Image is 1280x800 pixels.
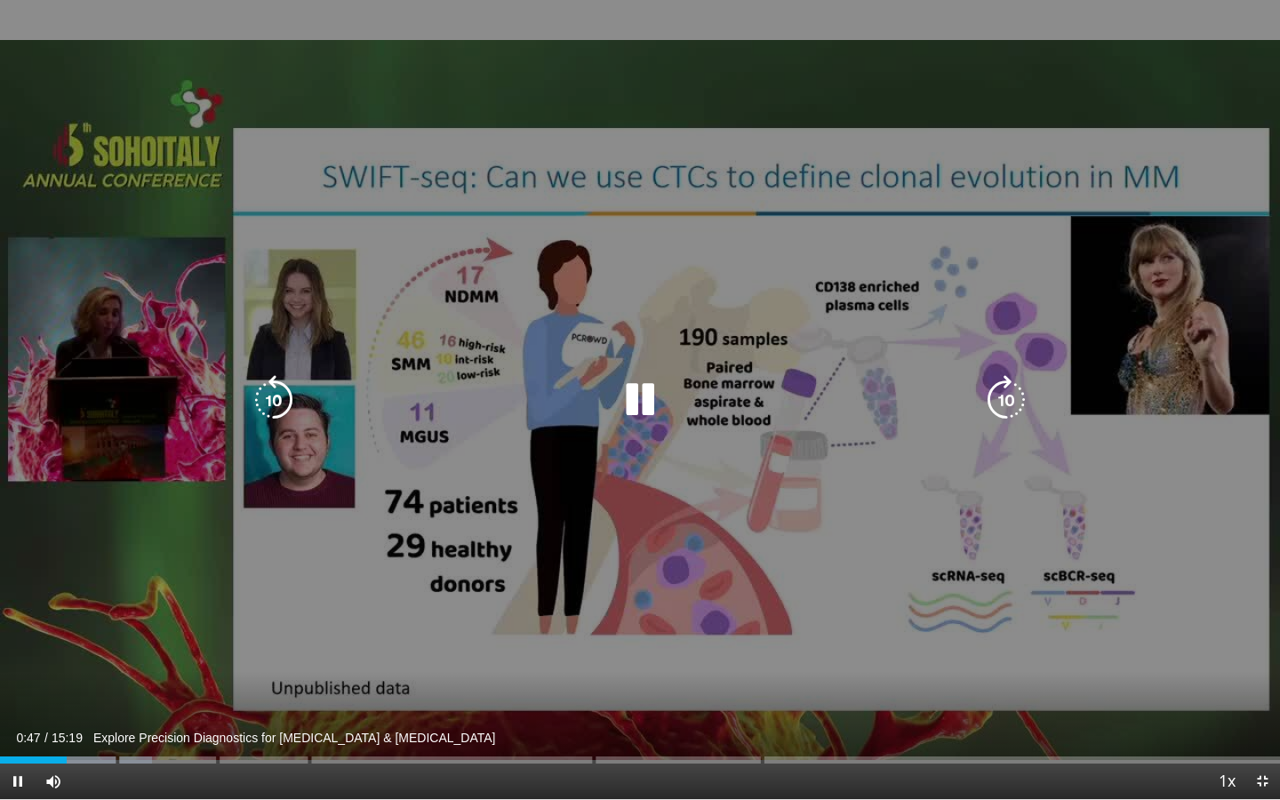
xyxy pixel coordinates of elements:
button: Mute [36,764,71,799]
button: Exit Fullscreen [1244,764,1280,799]
span: / [44,731,48,745]
button: Playback Rate [1209,764,1244,799]
span: 15:19 [52,731,83,745]
span: 0:47 [16,731,40,745]
span: Explore Precision Diagnostics for [MEDICAL_DATA] & [MEDICAL_DATA] [93,730,496,746]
